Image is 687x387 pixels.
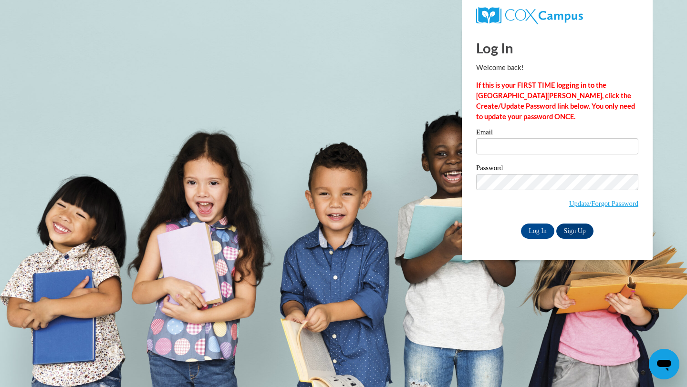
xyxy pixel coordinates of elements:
[476,164,638,174] label: Password
[569,200,638,207] a: Update/Forgot Password
[556,224,593,239] a: Sign Up
[476,129,638,138] label: Email
[521,224,554,239] input: Log In
[476,62,638,73] p: Welcome back!
[476,7,638,24] a: COX Campus
[649,349,679,379] iframe: Button to launch messaging window
[476,81,635,121] strong: If this is your FIRST TIME logging in to the [GEOGRAPHIC_DATA][PERSON_NAME], click the Create/Upd...
[476,7,583,24] img: COX Campus
[476,38,638,58] h1: Log In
